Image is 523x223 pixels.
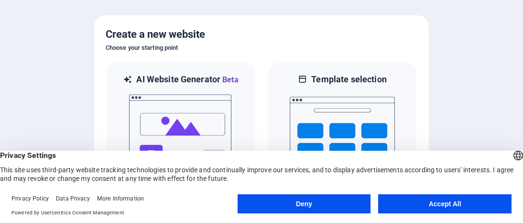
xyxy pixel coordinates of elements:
h5: Create a new website [106,27,417,42]
div: AI Website GeneratorBetaaiLet the AI Website Generator create a website based on your input. [106,61,256,211]
img: ai [128,86,233,181]
h6: AI Website Generator [136,74,238,86]
h6: Choose your starting point [106,42,417,54]
div: Template selectionChoose from 150+ templates and adjust it to you needs. [267,61,417,211]
span: Beta [220,75,239,84]
h6: Template selection [311,74,386,85]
